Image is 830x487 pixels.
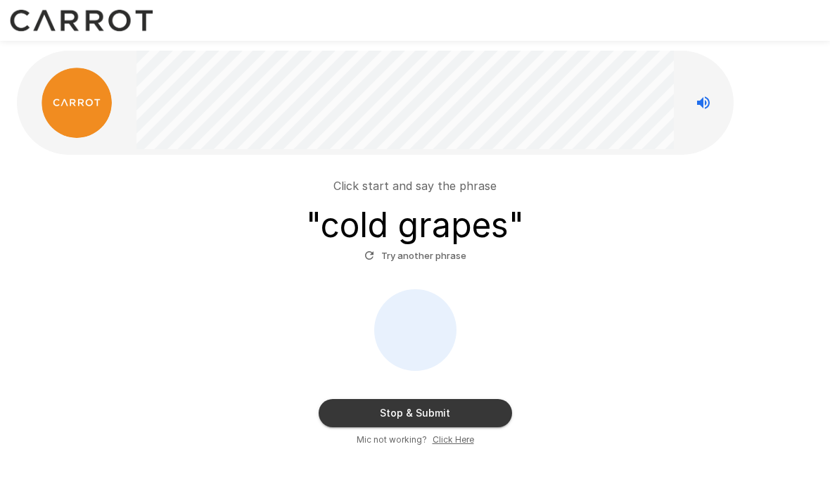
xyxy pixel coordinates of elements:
[41,68,112,138] img: carrot_logo.png
[333,177,497,194] p: Click start and say the phrase
[689,89,717,117] button: Stop reading questions aloud
[433,434,474,445] u: Click Here
[306,205,524,245] h3: " cold grapes "
[361,245,470,267] button: Try another phrase
[357,433,427,447] span: Mic not working?
[319,399,512,427] button: Stop & Submit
